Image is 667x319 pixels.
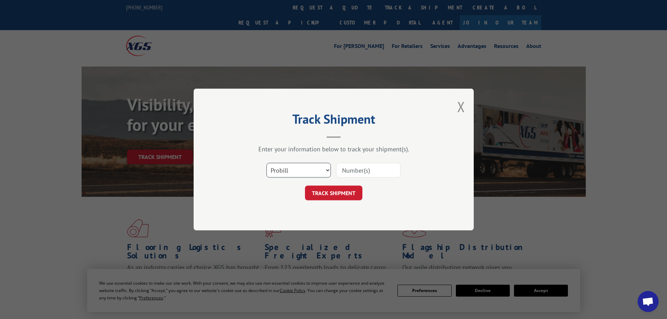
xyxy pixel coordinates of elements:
[457,97,465,116] button: Close modal
[336,163,401,178] input: Number(s)
[638,291,659,312] a: Open chat
[305,186,362,200] button: TRACK SHIPMENT
[229,145,439,153] div: Enter your information below to track your shipment(s).
[229,114,439,127] h2: Track Shipment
